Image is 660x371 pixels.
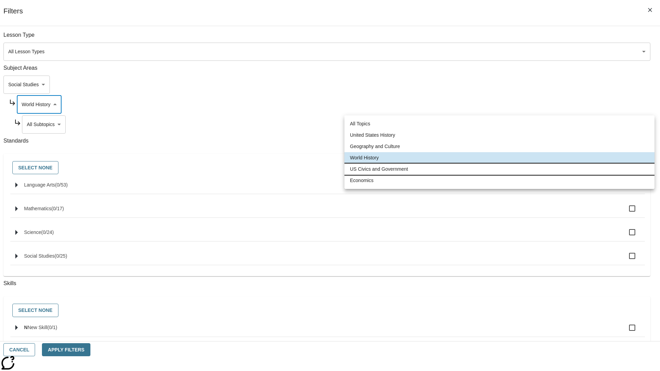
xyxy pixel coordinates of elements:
[344,118,654,130] li: All Topics
[344,115,654,189] ul: Select a topic
[344,130,654,141] li: United States History
[344,141,654,152] li: Geography and Culture
[344,164,654,175] li: US Civics and Government
[344,152,654,164] li: World History
[344,175,654,186] li: Economics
